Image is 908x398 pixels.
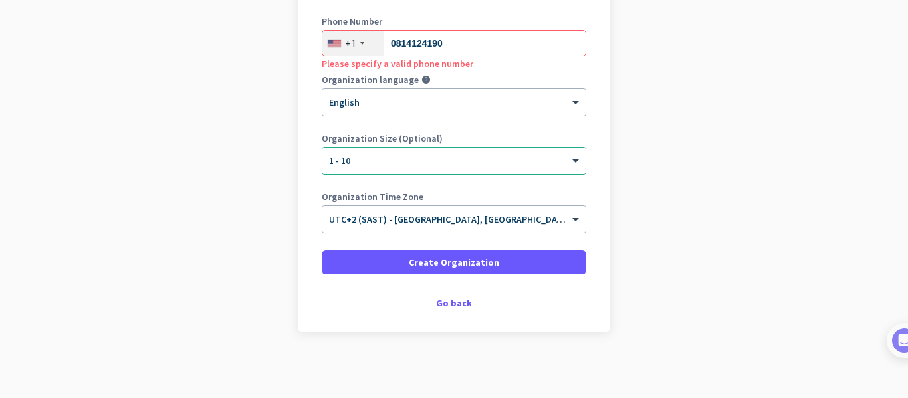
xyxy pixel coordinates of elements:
[322,250,586,274] button: Create Organization
[345,37,356,50] div: +1
[322,75,419,84] label: Organization language
[409,256,499,269] span: Create Organization
[322,17,586,26] label: Phone Number
[322,30,586,56] input: 201-555-0123
[322,192,586,201] label: Organization Time Zone
[322,134,586,143] label: Organization Size (Optional)
[322,58,473,70] span: Please specify a valid phone number
[322,298,586,308] div: Go back
[421,75,431,84] i: help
